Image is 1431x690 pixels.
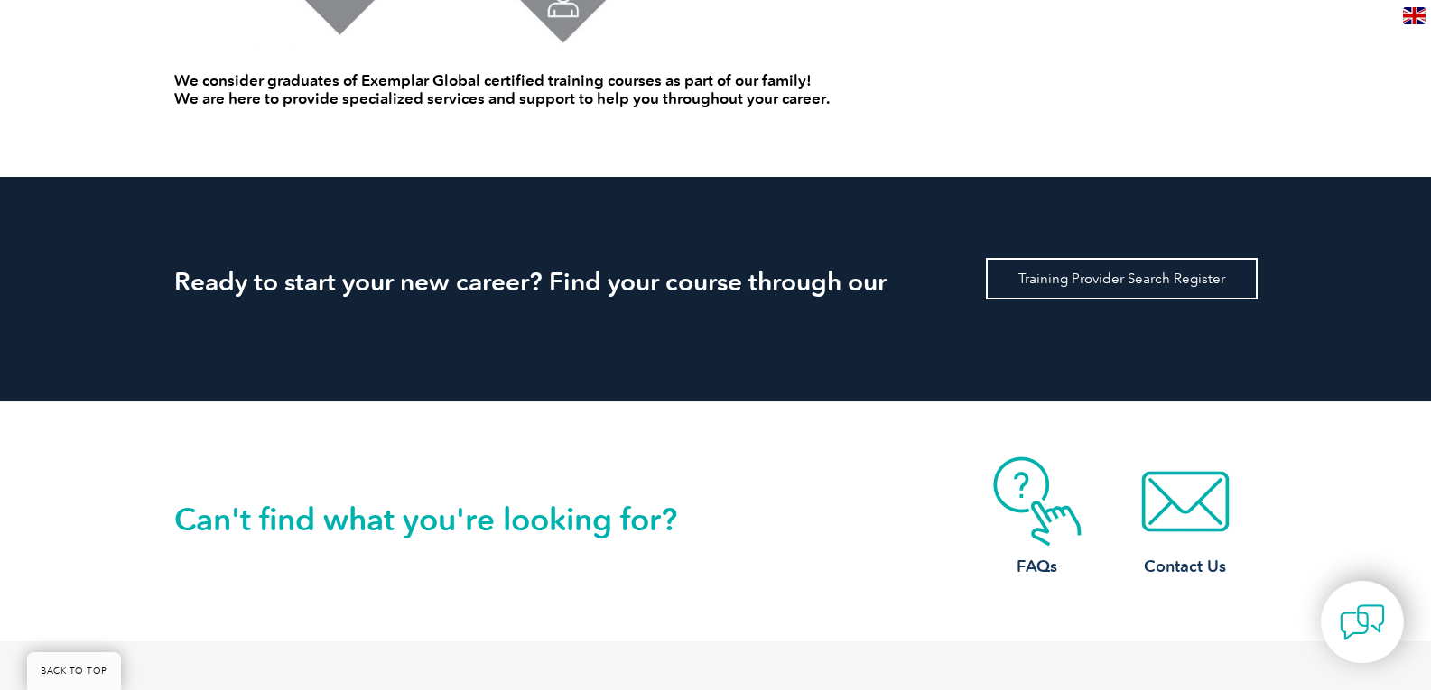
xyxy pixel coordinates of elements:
[27,652,121,690] a: BACK TO TOP
[1113,456,1258,578] a: Contact Us
[1113,556,1258,578] h3: Contact Us
[174,71,933,107] h4: We consider graduates of Exemplar Global certified training courses as part of our family! We are...
[1340,600,1385,645] img: contact-chat.png
[174,505,716,534] h2: Can't find what you're looking for?
[965,456,1110,547] img: contact-faq.webp
[174,267,1258,296] h2: Ready to start your new career? Find your course through our
[1403,7,1426,24] img: en
[1113,456,1258,547] img: contact-email.webp
[965,456,1110,578] a: FAQs
[986,258,1258,299] a: Training Provider Search Register
[965,556,1110,578] h3: FAQs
